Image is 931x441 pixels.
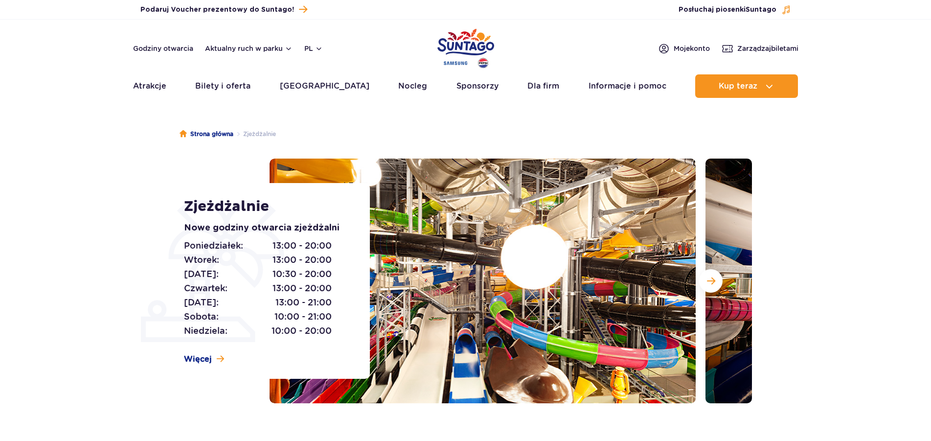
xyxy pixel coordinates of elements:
button: Aktualny ruch w parku [205,45,293,52]
span: Niedziela: [184,324,227,338]
span: 10:00 - 21:00 [274,310,332,324]
span: Podaruj Voucher prezentowy do Suntago! [140,5,294,15]
p: Nowe godziny otwarcia zjeżdżalni [184,221,348,235]
a: Informacje i pomoc [589,74,666,98]
span: 13:00 - 20:00 [272,253,332,267]
span: Posłuchaj piosenki [679,5,776,15]
span: Poniedziałek: [184,239,243,253]
span: 10:00 - 20:00 [272,324,332,338]
span: Czwartek: [184,281,227,295]
span: Sobota: [184,310,219,324]
a: Zarządzajbiletami [722,43,798,54]
li: Zjeżdżalnie [233,129,276,139]
a: Strona główna [180,129,233,139]
a: Park of Poland [437,24,494,70]
a: [GEOGRAPHIC_DATA] [280,74,369,98]
span: Suntago [746,6,776,13]
a: Bilety i oferta [195,74,250,98]
span: 13:00 - 20:00 [272,281,332,295]
button: pl [304,44,323,53]
span: Kup teraz [719,82,757,91]
span: Wtorek: [184,253,219,267]
span: [DATE]: [184,296,219,309]
a: Dla firm [527,74,559,98]
a: Mojekonto [658,43,710,54]
span: Moje konto [674,44,710,53]
h1: Zjeżdżalnie [184,198,348,215]
button: Posłuchaj piosenkiSuntago [679,5,791,15]
span: 10:30 - 20:00 [272,267,332,281]
a: Godziny otwarcia [133,44,193,53]
a: Sponsorzy [456,74,499,98]
a: Podaruj Voucher prezentowy do Suntago! [140,3,307,16]
a: Więcej [184,354,224,365]
a: Nocleg [398,74,427,98]
a: Atrakcje [133,74,166,98]
span: Zarządzaj biletami [737,44,798,53]
button: Następny slajd [699,269,723,293]
span: Więcej [184,354,212,365]
span: [DATE]: [184,267,219,281]
span: 13:00 - 21:00 [275,296,332,309]
button: Kup teraz [695,74,798,98]
span: 13:00 - 20:00 [272,239,332,253]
